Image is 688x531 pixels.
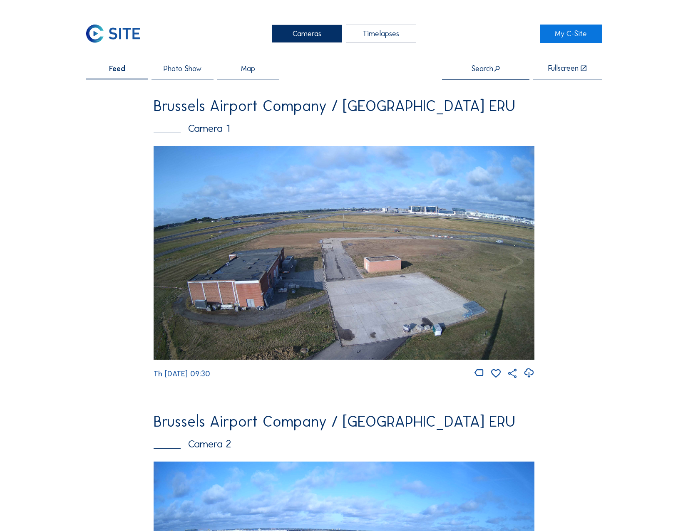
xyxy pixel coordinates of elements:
[540,25,602,43] a: My C-Site
[241,65,255,72] span: Map
[154,439,534,449] div: Camera 2
[346,25,416,43] div: Timelapses
[109,65,125,72] span: Feed
[86,25,148,43] a: C-SITE Logo
[548,64,579,72] div: Fullscreen
[154,123,534,133] div: Camera 1
[154,99,534,114] div: Brussels Airport Company / [GEOGRAPHIC_DATA] ERU
[154,414,534,429] div: Brussels Airport Company / [GEOGRAPHIC_DATA] ERU
[154,146,534,360] img: Image
[154,369,210,378] span: Th [DATE] 09:30
[164,65,201,72] span: Photo Show
[272,25,342,43] div: Cameras
[86,25,140,43] img: C-SITE Logo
